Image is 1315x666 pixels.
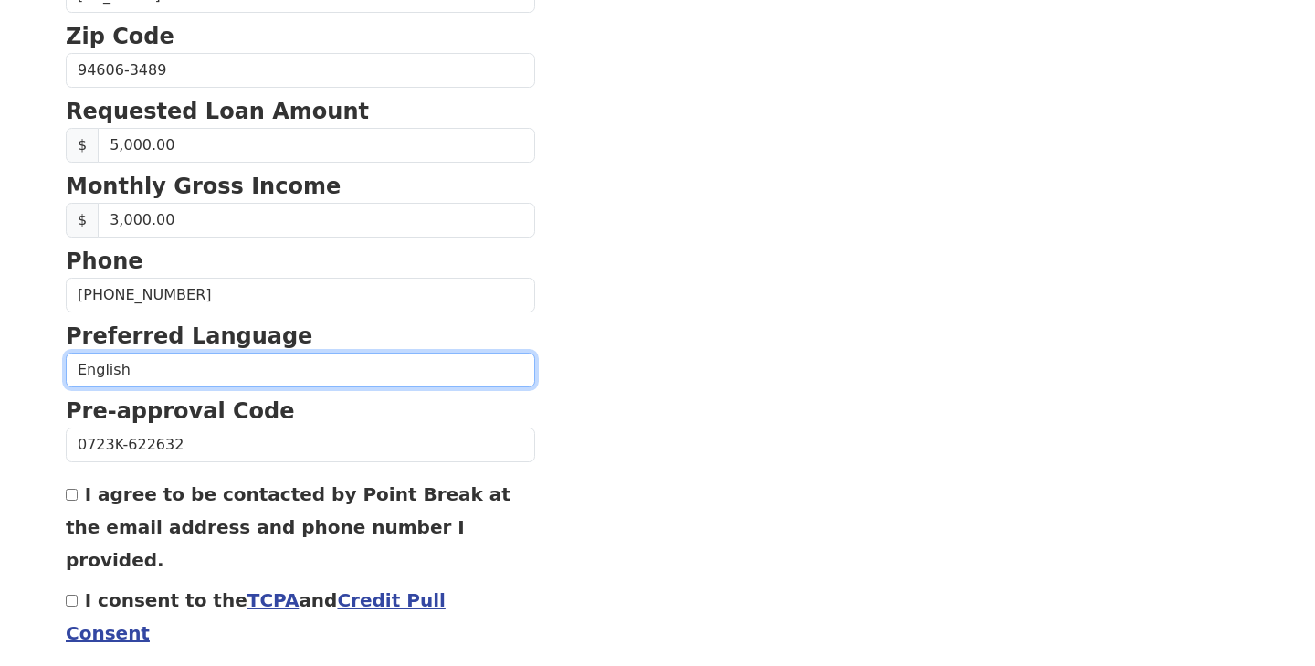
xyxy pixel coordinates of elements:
[66,170,535,203] p: Monthly Gross Income
[66,248,143,274] strong: Phone
[66,99,369,124] strong: Requested Loan Amount
[66,398,295,424] strong: Pre-approval Code
[247,589,300,611] a: TCPA
[66,589,446,644] label: I consent to the and
[66,278,535,312] input: Phone
[98,203,535,238] input: Monthly Gross Income
[66,128,99,163] span: $
[66,483,510,571] label: I agree to be contacted by Point Break at the email address and phone number I provided.
[66,323,312,349] strong: Preferred Language
[66,24,174,49] strong: Zip Code
[66,53,535,88] input: Zip Code
[66,428,535,462] input: Pre-approval Code
[98,128,535,163] input: Requested Loan Amount
[66,203,99,238] span: $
